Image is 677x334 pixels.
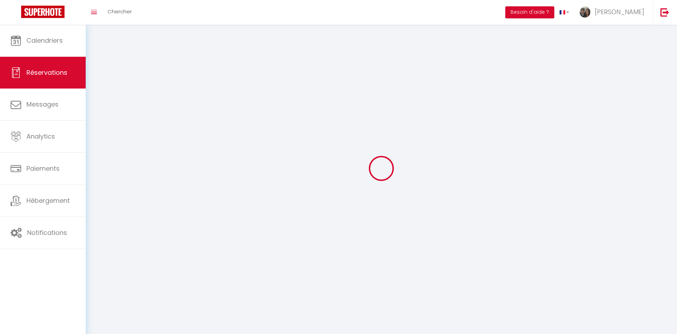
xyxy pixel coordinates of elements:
img: ... [580,6,590,18]
img: Super Booking [21,6,65,18]
span: Chercher [108,8,132,15]
span: [PERSON_NAME] [595,7,644,16]
iframe: Chat [647,302,672,329]
span: Messages [26,100,59,109]
button: Besoin d'aide ? [505,6,554,18]
span: Paiements [26,164,60,173]
button: Ouvrir le widget de chat LiveChat [6,3,27,24]
img: logout [660,8,669,17]
span: Calendriers [26,36,63,45]
span: Notifications [27,228,67,237]
span: Analytics [26,132,55,141]
span: Hébergement [26,196,70,205]
span: Réservations [26,68,67,77]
